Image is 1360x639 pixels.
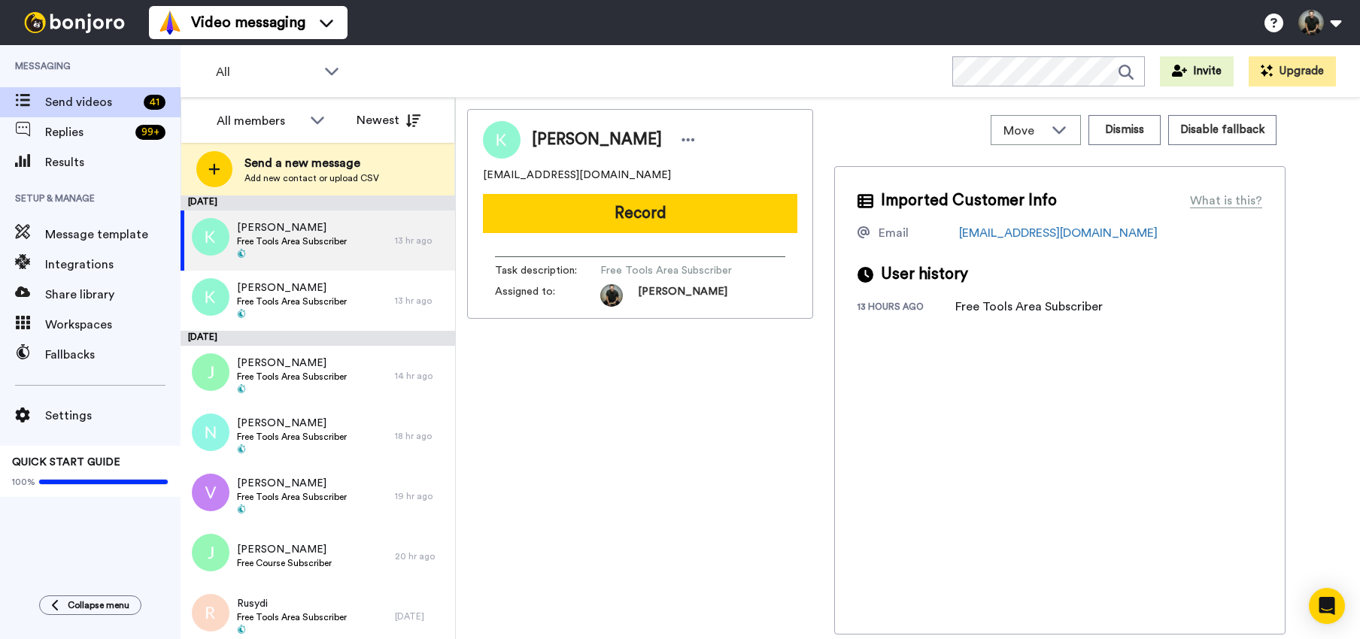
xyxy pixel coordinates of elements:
span: Free Tools Area Subscriber [600,263,743,278]
div: Open Intercom Messenger [1309,588,1345,624]
span: Move [1003,122,1044,140]
span: [PERSON_NAME] [237,542,332,557]
span: Free Tools Area Subscriber [237,295,347,307]
img: j.png [192,534,229,571]
button: Dismiss [1088,115,1161,145]
span: [PERSON_NAME] [638,284,727,307]
div: All members [217,112,302,130]
span: Video messaging [191,12,305,33]
img: vm-color.svg [158,11,182,35]
img: k.png [192,218,229,256]
button: Upgrade [1249,56,1336,86]
img: Image of Kevin [483,121,521,159]
img: k.png [192,278,229,316]
span: Task description : [495,263,600,278]
span: [EMAIL_ADDRESS][DOMAIN_NAME] [483,168,671,183]
span: User history [881,263,968,286]
span: QUICK START GUIDE [12,457,120,468]
a: [EMAIL_ADDRESS][DOMAIN_NAME] [959,227,1158,239]
span: Free Tools Area Subscriber [237,491,347,503]
button: Record [483,194,797,233]
span: Free Tools Area Subscriber [237,371,347,383]
button: Newest [345,105,432,135]
div: [DATE] [395,610,448,622]
span: [PERSON_NAME] [237,356,347,371]
span: Free Tools Area Subscriber [237,431,347,443]
div: Free Tools Area Subscriber [955,298,1103,316]
div: What is this? [1190,192,1262,210]
button: Disable fallback [1168,115,1277,145]
div: Email [879,224,909,242]
span: Send a new message [244,154,379,172]
div: [DATE] [181,331,455,346]
span: Fallbacks [45,346,181,364]
img: n.png [192,413,229,451]
img: v.png [192,474,229,511]
span: Replies [45,123,129,141]
span: Settings [45,407,181,425]
span: Add new contact or upload CSV [244,172,379,184]
div: [DATE] [181,195,455,210]
span: Collapse menu [68,599,129,611]
span: Share library [45,286,181,304]
img: r.png [192,594,229,631]
button: Collapse menu [39,595,141,615]
div: 99 + [135,125,165,140]
button: Invite [1160,56,1234,86]
div: 13 hr ago [395,295,448,307]
span: [PERSON_NAME] [237,280,347,295]
div: 14 hr ago [395,370,448,382]
span: Imported Customer Info [881,189,1057,212]
div: 20 hr ago [395,550,448,562]
span: Workspaces [45,316,181,334]
span: Send videos [45,93,138,111]
span: Free Tools Area Subscriber [237,235,347,247]
div: 41 [144,95,165,110]
span: Free Course Subscriber [237,557,332,569]
span: Rusydi [237,596,347,611]
img: dbb43e74-4438-4751-bed8-fc882dc9d16e-1616669848.jpg [600,284,623,307]
span: 100% [12,476,35,488]
span: All [216,63,317,81]
div: 13 hours ago [858,301,955,316]
span: Assigned to: [495,284,600,307]
span: Message template [45,226,181,244]
span: Free Tools Area Subscriber [237,611,347,623]
span: [PERSON_NAME] [237,476,347,491]
div: 18 hr ago [395,430,448,442]
img: bj-logo-header-white.svg [18,12,131,33]
span: [PERSON_NAME] [237,220,347,235]
span: Integrations [45,256,181,274]
span: [PERSON_NAME] [532,129,662,151]
div: 13 hr ago [395,235,448,247]
div: 19 hr ago [395,490,448,502]
span: Results [45,153,181,171]
span: [PERSON_NAME] [237,416,347,431]
img: j.png [192,353,229,391]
